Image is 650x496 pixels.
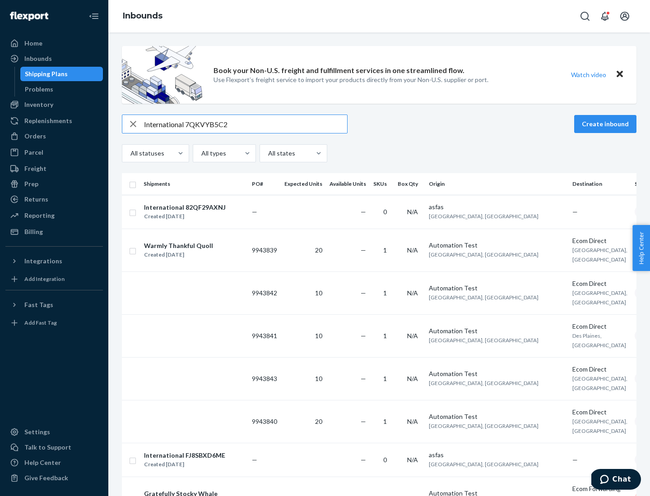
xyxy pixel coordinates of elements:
span: [GEOGRAPHIC_DATA], [GEOGRAPHIC_DATA] [572,418,627,434]
td: 9943839 [248,229,281,271]
div: Add Integration [24,275,65,283]
th: Shipments [140,173,248,195]
input: Search inbounds by name, destination, msku... [144,115,347,133]
span: N/A [407,456,418,464]
div: Parcel [24,148,43,157]
div: Ecom Direct [572,408,627,417]
span: 0 [383,208,387,216]
button: Create inbound [574,115,636,133]
span: — [361,375,366,382]
span: — [361,332,366,340]
div: Ecom Direct [572,236,627,245]
div: Ecom Direct [572,365,627,374]
th: Expected Units [281,173,326,195]
div: Talk to Support [24,443,71,452]
span: [GEOGRAPHIC_DATA], [GEOGRAPHIC_DATA] [429,461,539,468]
span: 10 [315,375,322,382]
span: N/A [407,375,418,382]
span: — [252,456,257,464]
div: Orders [24,132,46,141]
th: Origin [425,173,569,195]
a: Help Center [5,455,103,470]
div: asfas [429,202,565,211]
div: Ecom Direct [572,279,627,288]
a: Returns [5,192,103,207]
div: Automation Test [429,369,565,378]
span: N/A [407,246,418,254]
div: Ecom Direct [572,322,627,331]
ol: breadcrumbs [116,3,170,29]
span: [GEOGRAPHIC_DATA], [GEOGRAPHIC_DATA] [429,423,539,429]
a: Inventory [5,97,103,112]
div: Settings [24,427,50,436]
div: Billing [24,227,43,236]
span: — [572,208,578,216]
td: 9943841 [248,314,281,357]
div: Returns [24,195,48,204]
a: Add Fast Tag [5,316,103,330]
div: Created [DATE] [144,250,213,259]
div: Freight [24,164,46,173]
div: Integrations [24,257,62,266]
a: Inbounds [5,51,103,66]
div: Problems [25,85,53,94]
span: — [361,289,366,297]
a: Add Integration [5,272,103,286]
div: Automation Test [429,326,565,335]
span: 20 [315,246,322,254]
span: 1 [383,375,387,382]
th: Available Units [326,173,370,195]
th: SKUs [370,173,394,195]
th: PO# [248,173,281,195]
a: Reporting [5,208,103,223]
span: 1 [383,246,387,254]
div: Automation Test [429,412,565,421]
a: Billing [5,225,103,239]
a: Orders [5,129,103,143]
input: All states [267,149,268,158]
span: [GEOGRAPHIC_DATA], [GEOGRAPHIC_DATA] [429,294,539,301]
div: Add Fast Tag [24,319,57,326]
div: Automation Test [429,284,565,293]
button: Integrations [5,254,103,268]
a: Prep [5,177,103,191]
span: — [361,246,366,254]
p: Use Flexport’s freight service to import your products directly from your Non-U.S. supplier or port. [214,75,488,84]
div: asfas [429,450,565,459]
button: Give Feedback [5,471,103,485]
div: Replenishments [24,116,72,125]
a: Parcel [5,145,103,160]
a: Shipping Plans [20,67,103,81]
a: Inbounds [123,11,162,21]
button: Watch video [565,68,612,81]
div: International FJ8SBXD6ME [144,451,225,460]
th: Destination [569,173,631,195]
span: — [361,418,366,425]
button: Fast Tags [5,298,103,312]
div: Prep [24,179,38,188]
div: Reporting [24,211,55,220]
span: 1 [383,332,387,340]
button: Open account menu [616,7,634,25]
button: Help Center [632,225,650,271]
div: International 82QF29AXNJ [144,203,226,212]
span: N/A [407,418,418,425]
span: Des Plaines, [GEOGRAPHIC_DATA] [572,332,626,349]
img: Flexport logo [10,12,48,21]
span: — [361,456,366,464]
span: 1 [383,418,387,425]
button: Open Search Box [576,7,594,25]
button: Close [614,68,626,81]
td: 9943842 [248,271,281,314]
span: — [361,208,366,216]
a: Freight [5,161,103,176]
div: Help Center [24,458,61,467]
a: Replenishments [5,114,103,128]
div: Inventory [24,100,53,109]
button: Close Navigation [85,7,103,25]
span: N/A [407,332,418,340]
div: Home [24,39,42,48]
div: Created [DATE] [144,212,226,221]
